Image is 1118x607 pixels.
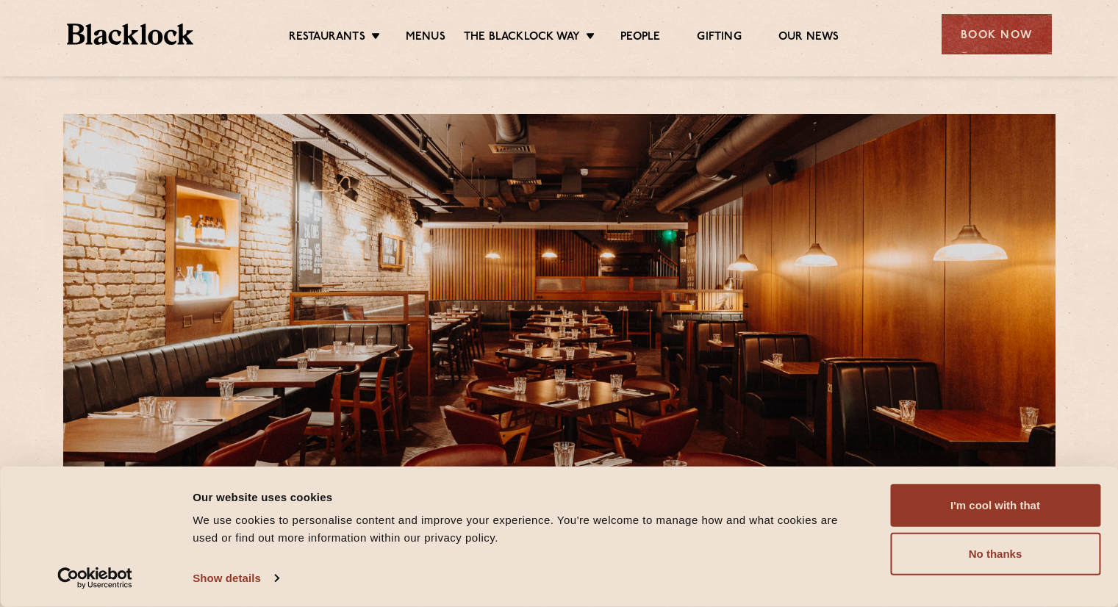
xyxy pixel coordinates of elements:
[193,511,857,547] div: We use cookies to personalise content and improve your experience. You're welcome to manage how a...
[289,30,365,46] a: Restaurants
[193,567,278,589] a: Show details
[464,30,580,46] a: The Blacklock Way
[31,567,160,589] a: Usercentrics Cookiebot - opens in a new window
[890,484,1100,527] button: I'm cool with that
[620,30,660,46] a: People
[406,30,445,46] a: Menus
[942,14,1052,54] div: Book Now
[890,533,1100,575] button: No thanks
[697,30,741,46] a: Gifting
[67,24,194,45] img: BL_Textured_Logo-footer-cropped.svg
[778,30,839,46] a: Our News
[193,488,857,506] div: Our website uses cookies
